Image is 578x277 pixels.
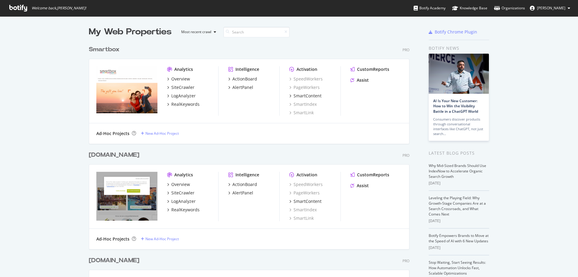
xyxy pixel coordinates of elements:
div: [DOMAIN_NAME] [89,256,139,265]
div: Latest Blog Posts [429,150,489,156]
a: SmartContent [289,93,322,99]
a: SiteCrawler [167,84,194,90]
a: New Ad-Hoc Project [141,131,179,136]
div: Most recent crawl [181,30,211,34]
div: [DATE] [429,218,489,224]
a: CustomReports [350,66,389,72]
a: Botify Chrome Plugin [429,29,477,35]
a: SmartLink [289,215,314,221]
div: Consumers discover products through conversational interfaces like ChatGPT, not just search… [433,117,484,136]
div: New Ad-Hoc Project [145,131,179,136]
div: Intelligence [235,66,259,72]
a: RealKeywords [167,101,200,107]
div: Assist [357,77,369,83]
a: New Ad-Hoc Project [141,236,179,241]
div: Overview [171,181,190,187]
a: Overview [167,181,190,187]
div: Activation [297,172,317,178]
a: SmartIndex [289,207,317,213]
a: ActionBoard [228,76,257,82]
div: Activation [297,66,317,72]
div: [DATE] [429,181,489,186]
a: SpeedWorkers [289,76,323,82]
a: Assist [350,77,369,83]
div: Overview [171,76,190,82]
div: Intelligence [235,172,259,178]
button: Most recent crawl [176,27,219,37]
a: RealKeywords [167,207,200,213]
div: Pro [402,47,409,52]
div: Botify Chrome Plugin [435,29,477,35]
div: Botify news [429,45,489,52]
span: Lamar Marsh [537,5,565,11]
div: Knowledge Base [452,5,487,11]
div: Pro [402,153,409,158]
div: Assist [357,183,369,189]
div: ActionBoard [232,181,257,187]
div: Analytics [174,172,193,178]
div: Ad-Hoc Projects [96,131,129,137]
a: Why Mid-Sized Brands Should Use IndexNow to Accelerate Organic Search Growth [429,163,486,179]
div: AlertPanel [232,84,253,90]
a: Stop Waiting, Start Seeing Results: How Automation Unlocks Fast, Scalable Optimizations [429,260,486,276]
div: Ad-Hoc Projects [96,236,129,242]
a: Botify Empowers Brands to Move at the Speed of AI with 6 New Updates [429,233,489,244]
div: [DOMAIN_NAME] [89,151,139,159]
a: ActionBoard [228,181,257,187]
div: LogAnalyzer [171,93,196,99]
a: [DOMAIN_NAME] [89,151,142,159]
div: My Web Properties [89,26,172,38]
a: SmartIndex [289,101,317,107]
div: Pro [402,258,409,263]
a: SpeedWorkers [289,181,323,187]
div: SmartContent [294,198,322,204]
img: AI Is Your New Customer: How to Win the Visibility Battle in a ChatGPT World [429,54,489,94]
div: SmartContent [294,93,322,99]
a: PageWorkers [289,84,320,90]
div: CustomReports [357,172,389,178]
a: AlertPanel [228,190,253,196]
div: SiteCrawler [171,190,194,196]
a: AI Is Your New Customer: How to Win the Visibility Battle in a ChatGPT World [433,98,478,114]
div: LogAnalyzer [171,198,196,204]
a: SmartLink [289,110,314,116]
div: SiteCrawler [171,84,194,90]
a: AlertPanel [228,84,253,90]
a: [DOMAIN_NAME] [89,256,142,265]
a: SmartContent [289,198,322,204]
span: Welcome back, [PERSON_NAME] ! [32,6,86,11]
input: Search [223,27,290,37]
button: [PERSON_NAME] [525,3,575,13]
div: Organizations [494,5,525,11]
a: Leveling the Playing Field: Why Growth-Stage Companies Are at a Search Crossroads, and What Comes... [429,195,486,217]
div: RealKeywords [171,207,200,213]
div: Smartbox [89,45,120,54]
div: Botify Academy [414,5,446,11]
div: AlertPanel [232,190,253,196]
div: New Ad-Hoc Project [145,236,179,241]
a: Overview [167,76,190,82]
img: bongo.nl [96,172,157,221]
div: RealKeywords [171,101,200,107]
a: PageWorkers [289,190,320,196]
a: LogAnalyzer [167,198,196,204]
img: smartbox.com [96,66,157,115]
a: Smartbox [89,45,122,54]
div: CustomReports [357,66,389,72]
div: [DATE] [429,245,489,250]
div: ActionBoard [232,76,257,82]
a: SiteCrawler [167,190,194,196]
div: Analytics [174,66,193,72]
a: Assist [350,183,369,189]
a: LogAnalyzer [167,93,196,99]
a: CustomReports [350,172,389,178]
